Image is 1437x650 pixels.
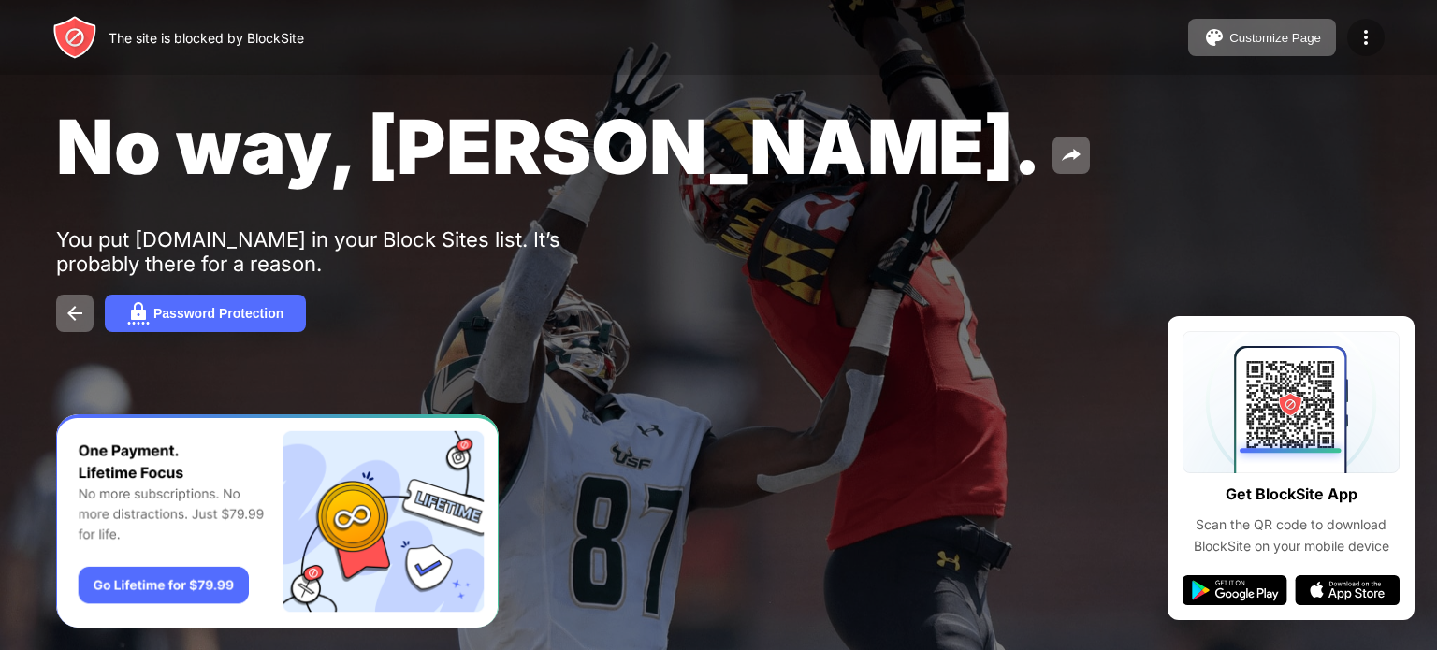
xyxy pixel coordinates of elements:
div: Get BlockSite App [1226,481,1357,508]
div: You put [DOMAIN_NAME] in your Block Sites list. It’s probably there for a reason. [56,227,634,276]
button: Customize Page [1188,19,1336,56]
div: Password Protection [153,306,283,321]
img: app-store.svg [1295,575,1400,605]
span: No way, [PERSON_NAME]. [56,101,1041,192]
img: share.svg [1060,144,1082,166]
img: back.svg [64,302,86,325]
img: password.svg [127,302,150,325]
div: The site is blocked by BlockSite [109,30,304,46]
img: menu-icon.svg [1355,26,1377,49]
img: header-logo.svg [52,15,97,60]
button: Password Protection [105,295,306,332]
div: Scan the QR code to download BlockSite on your mobile device [1183,514,1400,556]
img: google-play.svg [1183,575,1287,605]
div: Customize Page [1229,31,1321,45]
img: pallet.svg [1203,26,1226,49]
iframe: Banner [56,414,499,628]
